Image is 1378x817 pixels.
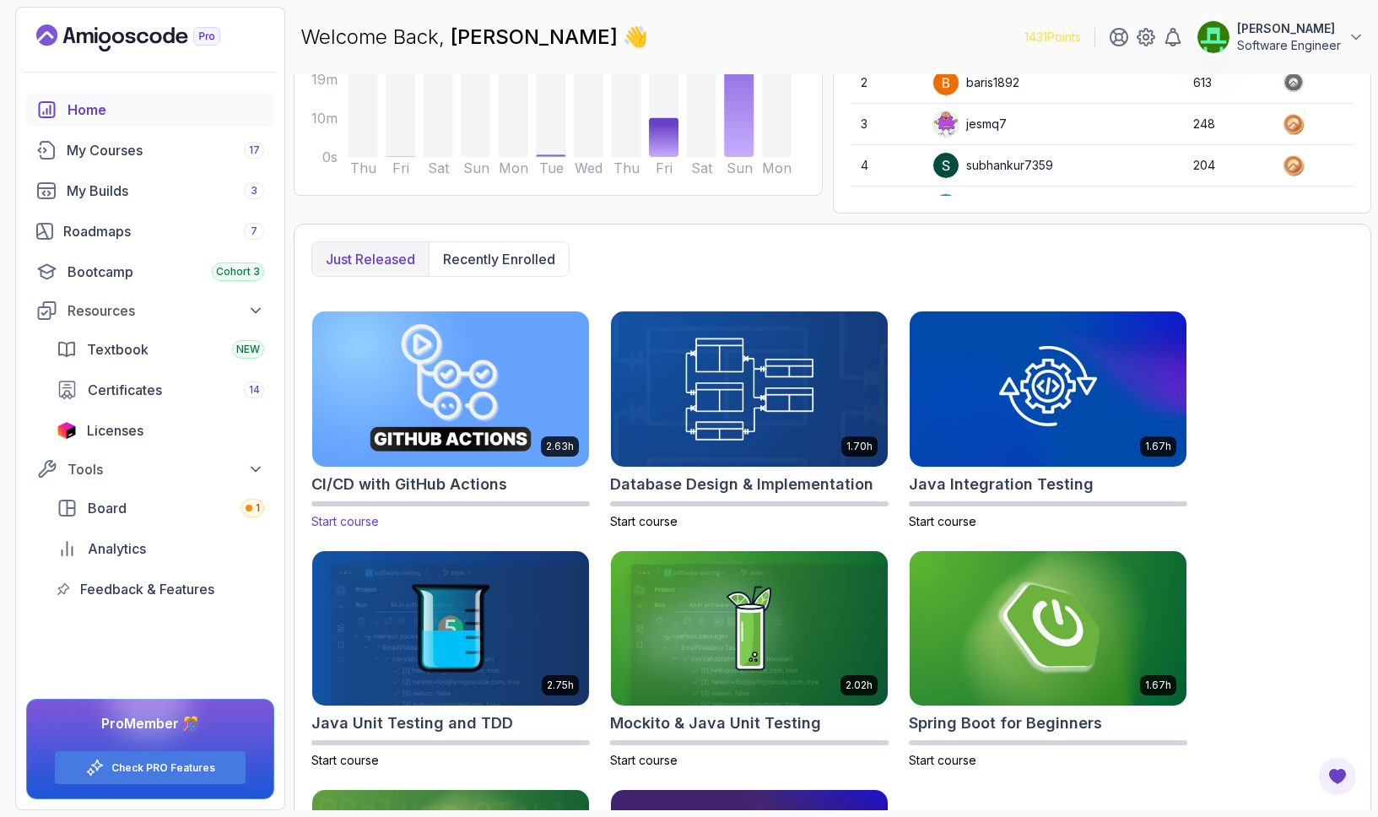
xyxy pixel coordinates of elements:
[311,711,513,735] h2: Java Unit Testing and TDD
[546,440,574,453] p: 2.63h
[727,160,753,176] tspan: Sun
[1145,440,1171,453] p: 1.67h
[311,72,338,88] tspan: 19m
[249,143,260,157] span: 17
[762,160,792,176] tspan: Mon
[26,174,274,208] a: builds
[249,383,260,397] span: 14
[611,551,888,706] img: Mockito & Java Unit Testing card
[933,70,959,95] img: user profile image
[910,311,1186,467] img: Java Integration Testing card
[311,753,379,767] span: Start course
[216,265,260,279] span: Cohort 3
[26,295,274,326] button: Resources
[851,187,922,228] td: 5
[575,160,603,176] tspan: Wed
[311,550,590,770] a: Java Unit Testing and TDD card2.75hJava Unit Testing and TDDStart course
[236,343,260,356] span: NEW
[300,24,648,51] p: Welcome Back,
[443,249,555,269] p: Recently enrolled
[322,149,338,165] tspan: 0s
[909,514,976,528] span: Start course
[909,711,1102,735] h2: Spring Boot for Beginners
[909,550,1187,770] a: Spring Boot for Beginners card1.67hSpring Boot for BeginnersStart course
[691,160,713,176] tspan: Sat
[68,262,264,282] div: Bootcamp
[451,24,623,49] span: [PERSON_NAME]
[46,532,274,565] a: analytics
[429,242,569,276] button: Recently enrolled
[251,225,257,238] span: 7
[428,160,450,176] tspan: Sat
[88,498,127,518] span: Board
[26,255,274,289] a: bootcamp
[1237,20,1341,37] p: [PERSON_NAME]
[610,514,678,528] span: Start course
[933,111,959,137] img: default monster avatar
[326,249,415,269] p: Just released
[932,111,1007,138] div: jesmq7
[1317,756,1358,797] button: Open Feedback Button
[68,459,264,479] div: Tools
[46,373,274,407] a: certificates
[305,307,596,470] img: CI/CD with GitHub Actions card
[68,100,264,120] div: Home
[67,181,264,201] div: My Builds
[1197,20,1364,54] button: user profile image[PERSON_NAME]Software Engineer
[610,311,889,530] a: Database Design & Implementation card1.70hDatabase Design & ImplementationStart course
[350,160,376,176] tspan: Thu
[311,311,590,530] a: CI/CD with GitHub Actions card2.63hCI/CD with GitHub ActionsStart course
[933,194,959,219] img: user profile image
[1024,29,1081,46] p: 1431 Points
[46,572,274,606] a: feedback
[88,380,162,400] span: Certificates
[932,152,1053,179] div: subhankur7359
[87,420,143,441] span: Licenses
[851,62,922,104] td: 2
[392,160,409,176] tspan: Fri
[1183,145,1272,187] td: 204
[88,538,146,559] span: Analytics
[63,221,264,241] div: Roadmaps
[36,24,259,51] a: Landing page
[1183,104,1272,145] td: 248
[1197,21,1229,53] img: user profile image
[68,300,264,321] div: Resources
[1183,187,1272,228] td: 178
[613,160,640,176] tspan: Thu
[846,679,873,692] p: 2.02h
[1237,37,1341,54] p: Software Engineer
[26,133,274,167] a: courses
[311,473,507,496] h2: CI/CD with GitHub Actions
[46,414,274,447] a: licenses
[611,311,888,467] img: Database Design & Implementation card
[619,19,655,56] span: 👋
[1183,62,1272,104] td: 613
[463,160,489,176] tspan: Sun
[26,214,274,248] a: roadmaps
[312,242,429,276] button: Just released
[910,551,1186,706] img: Spring Boot for Beginners card
[656,160,673,176] tspan: Fri
[932,193,1015,220] div: Reb00rn
[610,550,889,770] a: Mockito & Java Unit Testing card2.02hMockito & Java Unit TestingStart course
[256,501,260,515] span: 1
[26,454,274,484] button: Tools
[610,711,821,735] h2: Mockito & Java Unit Testing
[57,422,77,439] img: jetbrains icon
[909,473,1094,496] h2: Java Integration Testing
[932,69,1019,96] div: baris1892
[539,160,564,176] tspan: Tue
[311,514,379,528] span: Start course
[1145,679,1171,692] p: 1.67h
[46,491,274,525] a: board
[251,184,257,197] span: 3
[851,145,922,187] td: 4
[610,753,678,767] span: Start course
[909,311,1187,530] a: Java Integration Testing card1.67hJava Integration TestingStart course
[851,104,922,145] td: 3
[54,750,246,785] button: Check PRO Features
[610,473,873,496] h2: Database Design & Implementation
[26,93,274,127] a: home
[311,111,338,127] tspan: 10m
